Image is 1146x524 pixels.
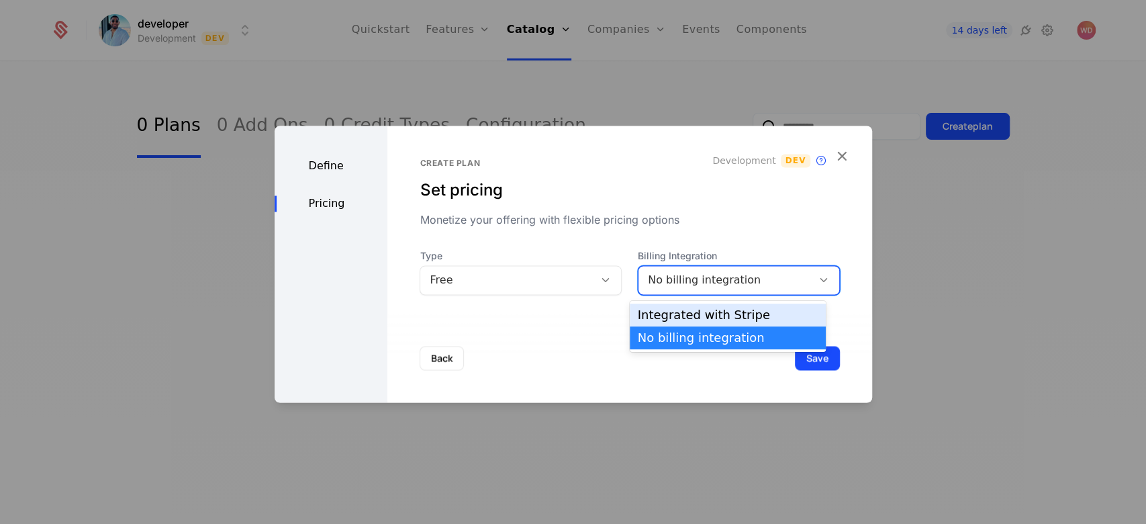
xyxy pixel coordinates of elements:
div: Pricing [275,195,388,212]
div: Set pricing [420,179,839,201]
span: Dev [781,154,810,167]
div: No billing integration [638,332,818,344]
div: Create plan [420,158,839,169]
button: Back [420,346,464,370]
div: Free [430,272,585,288]
div: Integrated with Stripe [638,309,818,321]
span: Development [712,154,775,167]
div: Monetize your offering with flexible pricing options [420,212,839,228]
div: No billing integration [648,272,803,288]
button: Save [795,346,840,370]
span: Type [420,249,622,263]
div: Define [275,158,388,174]
span: Billing Integration [638,249,840,263]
